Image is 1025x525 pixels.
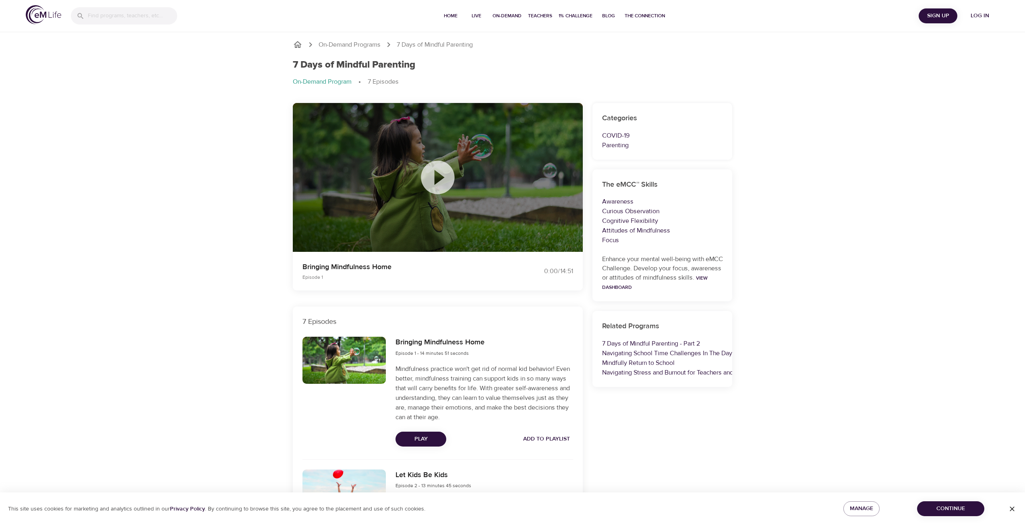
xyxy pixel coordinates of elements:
[293,77,352,86] p: On-Demand Program
[602,179,723,191] h6: The eMCC™ Skills
[843,501,880,516] button: Manage
[602,235,723,245] p: Focus
[602,340,700,348] a: 7 Days of Mindful Parenting - Part 2
[964,11,996,21] span: Log in
[602,359,675,367] a: Mindfully Return to School
[602,131,723,140] p: COVID-19
[559,12,592,20] span: 1% Challenge
[602,206,723,216] p: Curious Observation
[396,337,485,348] h6: Bringing Mindfulness Home
[397,40,473,49] p: 7 Days of Mindful Parenting
[599,12,618,20] span: Blog
[170,505,205,513] a: Privacy Policy
[26,5,61,24] img: logo
[602,321,723,332] h6: Related Programs
[602,216,723,226] p: Cognitive Flexibility
[396,350,469,356] span: Episode 1 - 14 minutes 51 seconds
[302,261,503,272] p: Bringing Mindfulness Home
[850,504,873,514] span: Manage
[402,434,440,444] span: Play
[302,316,573,327] p: 7 Episodes
[523,434,570,444] span: Add to Playlist
[396,432,446,447] button: Play
[924,504,978,514] span: Continue
[396,364,573,422] p: Mindfulness practice won't get rid of normal kid behavior! Even better, mindfulness training can ...
[293,77,733,87] nav: breadcrumb
[513,267,573,276] div: 0:00 / 14:51
[602,113,723,124] h6: Categories
[922,11,954,21] span: Sign Up
[88,7,177,25] input: Find programs, teachers, etc...
[441,12,460,20] span: Home
[520,432,573,447] button: Add to Playlist
[917,501,984,516] button: Continue
[528,12,552,20] span: Teachers
[602,197,723,206] p: Awareness
[602,369,768,377] a: Navigating Stress and Burnout for Teachers and School Staff
[368,77,399,86] p: 7 Episodes
[919,8,957,23] button: Sign Up
[467,12,486,20] span: Live
[293,40,733,49] nav: breadcrumb
[396,482,471,489] span: Episode 2 - 13 minutes 45 seconds
[602,255,723,292] p: Enhance your mental well-being with eMCC Challenge. Develop your focus, awareness or attitudes of...
[625,12,665,20] span: The Connection
[493,12,522,20] span: On-Demand
[961,8,999,23] button: Log in
[302,274,503,281] p: Episode 1
[602,349,760,357] a: Navigating School Time Challenges In The Days Of Delta
[602,226,723,235] p: Attitudes of Mindfulness
[319,40,381,49] a: On-Demand Programs
[602,140,723,150] p: Parenting
[396,469,471,481] h6: Let Kids Be Kids
[293,59,415,71] h1: 7 Days of Mindful Parenting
